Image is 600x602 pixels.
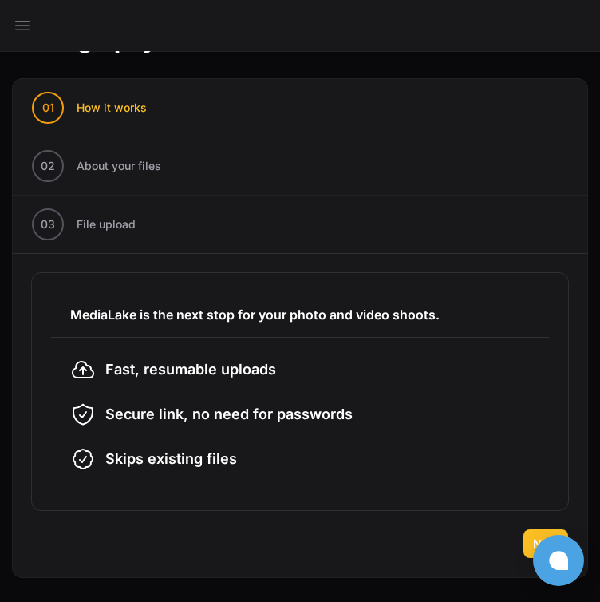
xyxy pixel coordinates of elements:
[77,216,136,232] span: File upload
[533,536,559,552] span: Next
[13,137,180,195] button: 02 About your files
[42,100,54,116] span: 01
[77,100,147,116] span: How it works
[523,529,568,558] button: Next
[105,403,353,426] span: Secure link, no need for passwords
[13,79,166,137] button: 01 How it works
[77,158,161,174] span: About your files
[533,535,584,586] button: Open chat window
[41,158,55,174] span: 02
[105,358,276,381] span: Fast, resumable uploads
[13,196,155,253] button: 03 File upload
[70,305,530,324] h3: MediaLake is the next stop for your photo and video shoots.
[105,448,237,470] span: Skips existing files
[41,216,55,232] span: 03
